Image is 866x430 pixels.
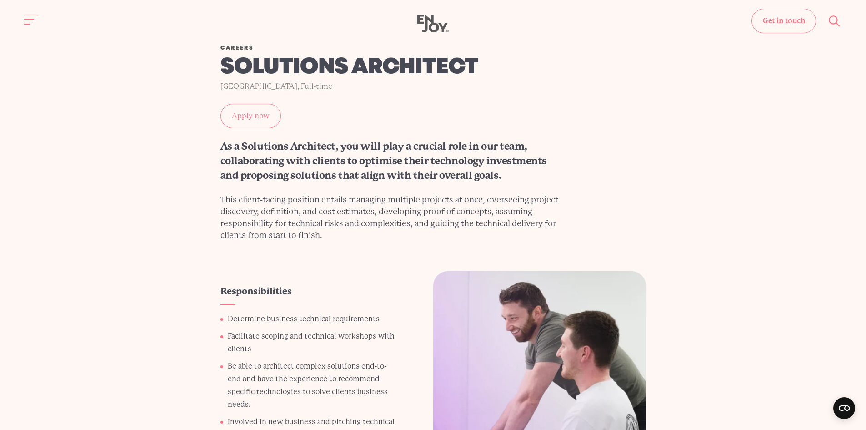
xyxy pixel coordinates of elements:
p: Determine business technical requirements [228,313,399,325]
p: Be able to architect complex solutions end-to-end and have the experience to recommend specific t... [228,360,399,411]
button: Site search [825,11,844,30]
h3: Responsibilities [220,285,292,298]
h2: As a Solutions Architect, you will play a crucial role in our team, collaborating with clients to... [220,139,561,183]
div: [GEOGRAPHIC_DATA], Full-time [220,80,561,93]
p: This client-facing position entails managing multiple projects at once, overseeing project discov... [220,194,561,241]
button: Open CMP widget [833,397,855,419]
p: Facilitate scoping and technical workshops with clients [228,330,399,355]
button: Site navigation [22,10,41,29]
a: Careers [220,46,254,51]
h1: Solutions Architect [220,55,561,80]
a: Get in touch [751,9,816,33]
a: Apply now [220,104,281,128]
